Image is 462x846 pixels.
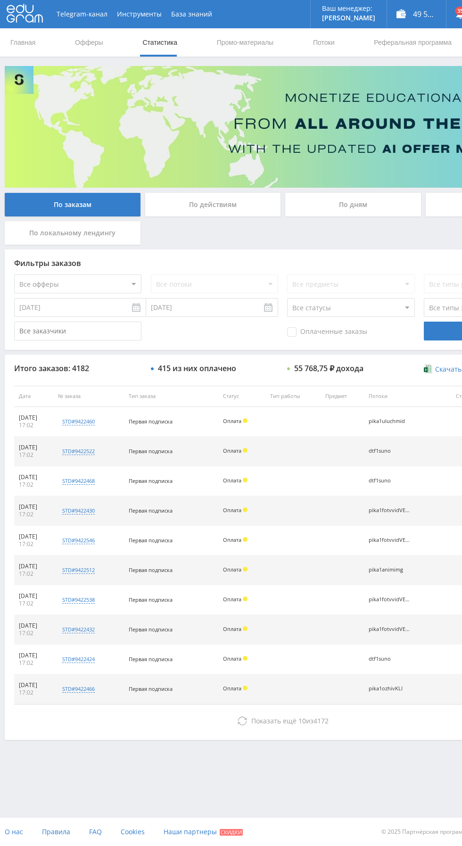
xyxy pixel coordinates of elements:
[129,655,173,663] span: Первая подписка
[243,478,247,482] span: Холд
[369,597,411,603] div: pika1fotvvidVEO3
[223,447,241,454] span: Оплата
[19,473,49,481] div: [DATE]
[19,592,49,600] div: [DATE]
[294,364,363,373] div: 55 768,75 ₽ дохода
[19,681,49,689] div: [DATE]
[19,533,49,540] div: [DATE]
[9,28,36,57] a: Главная
[243,686,247,690] span: Холд
[19,503,49,511] div: [DATE]
[243,537,247,542] span: Холд
[369,507,411,514] div: pika1fotvvidVEO3
[369,418,411,424] div: pika1uluchmid
[223,506,241,514] span: Оплата
[19,444,49,451] div: [DATE]
[373,28,453,57] a: Реферальная программа
[19,630,49,637] div: 17:02
[42,818,70,846] a: Правила
[74,28,104,57] a: Офферы
[62,537,95,544] div: std#9422546
[158,364,236,373] div: 415 из них оплачено
[19,659,49,667] div: 17:02
[5,827,23,836] span: О нас
[19,540,49,548] div: 17:02
[243,418,247,423] span: Холд
[164,827,217,836] span: Наши партнеры
[243,507,247,512] span: Холд
[124,386,218,407] th: Тип заказа
[369,478,411,484] div: dtf1suno
[223,625,241,632] span: Оплата
[223,536,241,543] span: Оплата
[14,322,141,340] input: Все заказчики
[223,685,241,692] span: Оплата
[19,689,49,697] div: 17:02
[251,716,329,725] span: из
[19,600,49,607] div: 17:02
[14,364,141,373] div: Итого заказов: 4182
[19,422,49,429] div: 17:02
[243,597,247,601] span: Холд
[129,566,173,573] span: Первая подписка
[287,327,367,337] span: Оплаченные заказы
[129,507,173,514] span: Первая подписка
[369,686,411,692] div: pika1ozhivKLI
[223,655,241,662] span: Оплата
[218,386,266,407] th: Статус
[19,414,49,422] div: [DATE]
[42,827,70,836] span: Правила
[62,655,95,663] div: std#9422424
[5,193,140,216] div: По заказам
[321,386,364,407] th: Предмет
[19,563,49,570] div: [DATE]
[322,5,375,12] p: Ваш менеджер:
[216,28,274,57] a: Промо-материалы
[265,386,320,407] th: Тип работы
[129,626,173,633] span: Первая подписка
[424,364,432,373] img: xlsx
[223,417,241,424] span: Оплата
[243,626,247,631] span: Холд
[62,418,95,425] div: std#9422460
[19,622,49,630] div: [DATE]
[62,477,95,485] div: std#9422468
[19,570,49,578] div: 17:02
[14,386,53,407] th: Дата
[62,448,95,455] div: std#9422522
[62,596,95,604] div: std#9422538
[129,477,173,484] span: Первая подписка
[121,827,145,836] span: Cookies
[53,386,124,407] th: № заказа
[121,818,145,846] a: Cookies
[369,656,411,662] div: dtf1suno
[89,827,102,836] span: FAQ
[369,448,411,454] div: dtf1suno
[243,656,247,661] span: Холд
[62,685,95,693] div: std#9422466
[251,716,297,725] span: Показать ещё
[243,567,247,572] span: Холд
[364,386,437,407] th: Потоки
[243,448,247,453] span: Холд
[5,221,140,245] div: По локальному лендингу
[141,28,178,57] a: Статистика
[19,451,49,459] div: 17:02
[220,829,243,836] span: Скидки
[164,818,243,846] a: Наши партнеры Скидки
[369,537,411,543] div: pika1fotvvidVEO3
[129,685,173,692] span: Первая подписка
[223,596,241,603] span: Оплата
[62,566,95,574] div: std#9422512
[223,566,241,573] span: Оплата
[145,193,281,216] div: По действиям
[298,716,306,725] span: 10
[19,511,49,518] div: 17:02
[369,567,411,573] div: pika1animimg
[129,418,173,425] span: Первая подписка
[312,28,336,57] a: Потоки
[322,14,375,22] p: [PERSON_NAME]
[129,448,173,455] span: Первая подписка
[89,818,102,846] a: FAQ
[223,477,241,484] span: Оплата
